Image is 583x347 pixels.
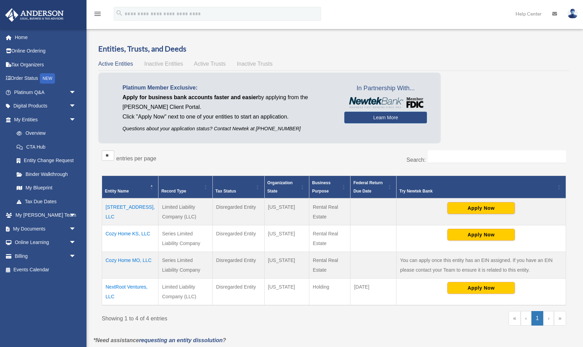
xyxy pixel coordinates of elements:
td: Rental Real Estate [309,252,350,279]
td: You can apply once this entity has an EIN assigned. If you have an EIN please contact your Team t... [397,252,566,279]
th: Organization State: Activate to sort [264,176,309,199]
a: Platinum Q&Aarrow_drop_down [5,85,86,99]
a: requesting an entity dissolution [139,337,223,343]
i: menu [93,10,102,18]
a: Next [543,311,554,326]
a: Binder Walkthrough [10,167,83,181]
td: [US_STATE] [264,252,309,279]
img: User Pic [567,9,578,19]
i: search [116,9,123,17]
a: My Blueprint [10,181,83,195]
a: Home [5,30,86,44]
td: [DATE] [350,279,397,306]
td: [US_STATE] [264,198,309,225]
th: Try Newtek Bank : Activate to sort [397,176,566,199]
span: arrow_drop_down [69,113,83,127]
td: Cozy Home KS, LLC [102,225,158,252]
a: Events Calendar [5,263,86,277]
div: NEW [40,73,55,84]
th: Entity Name: Activate to invert sorting [102,176,158,199]
span: Tax Status [216,189,236,194]
a: Tax Due Dates [10,195,83,208]
button: Apply Now [447,202,515,214]
td: NextRoot Ventures, LLC [102,279,158,306]
td: Disregarded Entity [212,225,264,252]
p: Questions about your application status? Contact Newtek at [PHONE_NUMBER] [122,124,334,133]
td: Limited Liability Company (LLC) [158,279,212,306]
th: Record Type: Activate to sort [158,176,212,199]
h3: Entities, Trusts, and Deeds [98,44,570,54]
a: 1 [531,311,544,326]
label: Search: [407,157,426,163]
span: Federal Return Due Date [353,180,383,194]
a: My [PERSON_NAME] Teamarrow_drop_down [5,208,86,222]
div: Try Newtek Bank [399,187,555,195]
th: Federal Return Due Date: Activate to sort [350,176,397,199]
td: Limited Liability Company (LLC) [158,198,212,225]
a: CTA Hub [10,140,83,154]
span: Active Entities [98,61,133,67]
button: Apply Now [447,282,515,294]
td: Series Limited Liability Company [158,225,212,252]
p: by applying from the [PERSON_NAME] Client Portal. [122,93,334,112]
a: First [509,311,521,326]
span: arrow_drop_down [69,85,83,100]
span: arrow_drop_down [69,249,83,263]
th: Business Purpose: Activate to sort [309,176,350,199]
a: Online Ordering [5,44,86,58]
img: NewtekBankLogoSM.png [348,97,423,108]
span: arrow_drop_down [69,236,83,250]
label: entries per page [116,156,156,161]
a: menu [93,12,102,18]
button: Apply Now [447,229,515,241]
p: Platinum Member Exclusive: [122,83,334,93]
a: Tax Organizers [5,58,86,72]
a: My Documentsarrow_drop_down [5,222,86,236]
a: Last [554,311,566,326]
em: *Need assistance ? [93,337,226,343]
td: Rental Real Estate [309,225,350,252]
a: Digital Productsarrow_drop_down [5,99,86,113]
span: arrow_drop_down [69,222,83,236]
a: Previous [521,311,531,326]
a: Learn More [344,112,427,123]
span: Inactive Trusts [237,61,273,67]
span: arrow_drop_down [69,208,83,223]
th: Tax Status: Activate to sort [212,176,264,199]
td: [US_STATE] [264,279,309,306]
td: Holding [309,279,350,306]
a: Overview [10,126,80,140]
span: Record Type [161,189,186,194]
td: Disregarded Entity [212,198,264,225]
span: Business Purpose [312,180,330,194]
a: Entity Change Request [10,154,83,168]
td: [STREET_ADDRESS], LLC [102,198,158,225]
a: Billingarrow_drop_down [5,249,86,263]
td: Disregarded Entity [212,252,264,279]
td: Disregarded Entity [212,279,264,306]
span: arrow_drop_down [69,99,83,113]
img: Anderson Advisors Platinum Portal [3,8,66,22]
td: Series Limited Liability Company [158,252,212,279]
a: Order StatusNEW [5,72,86,86]
span: Active Trusts [194,61,226,67]
p: Click "Apply Now" next to one of your entities to start an application. [122,112,334,122]
span: Entity Name [105,189,129,194]
a: Online Learningarrow_drop_down [5,236,86,250]
a: My Entitiesarrow_drop_down [5,113,83,126]
span: Inactive Entities [144,61,183,67]
td: [US_STATE] [264,225,309,252]
span: In Partnership With... [344,83,427,94]
div: Showing 1 to 4 of 4 entries [102,311,329,323]
td: Rental Real Estate [309,198,350,225]
span: Organization State [267,180,293,194]
span: Apply for business bank accounts faster and easier [122,94,258,100]
td: Cozy Home MO, LLC [102,252,158,279]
